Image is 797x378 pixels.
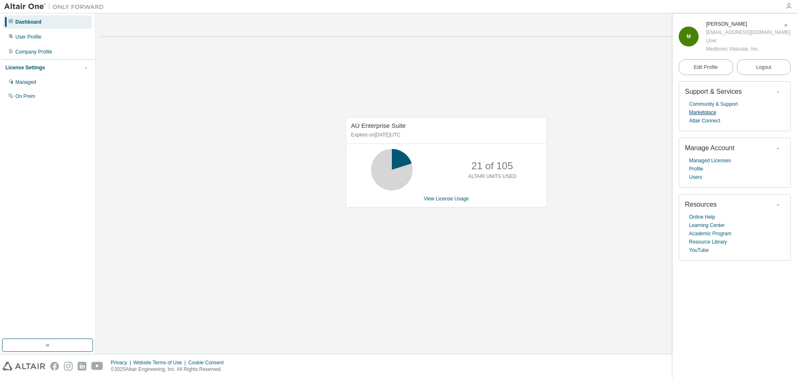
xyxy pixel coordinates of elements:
[737,59,791,75] button: Logout
[91,362,103,371] img: youtube.svg
[706,45,790,53] div: Medtronic Vascular, Inc.
[5,64,45,71] div: License Settings
[694,64,718,71] span: Edit Profile
[689,100,738,108] a: Community & Support
[756,63,771,71] span: Logout
[50,362,59,371] img: facebook.svg
[689,246,709,254] a: YouTube
[188,359,228,366] div: Cookie Consent
[706,37,790,45] div: User
[689,165,703,173] a: Profile
[679,59,733,75] a: Edit Profile
[689,221,725,229] a: Learning Center
[4,2,108,11] img: Altair One
[15,49,52,55] div: Company Profile
[689,213,715,221] a: Online Help
[689,229,731,238] a: Academic Program
[685,201,716,208] span: Resources
[64,362,73,371] img: instagram.svg
[689,173,702,181] a: Users
[111,359,133,366] div: Privacy
[424,196,469,202] a: View License Usage
[15,79,36,85] div: Managed
[15,19,42,25] div: Dashboard
[351,132,540,139] p: Expires on [DATE] UTC
[687,34,691,39] span: M
[2,362,45,371] img: altair_logo.svg
[15,93,35,100] div: On Prem
[111,366,229,373] p: © 2025 Altair Engineering, Inc. All Rights Reserved.
[689,108,716,117] a: Marketplace
[706,20,790,28] div: Mohammadali Sharzehee
[15,34,42,40] div: User Profile
[689,238,727,246] a: Resource Library
[133,359,188,366] div: Website Terms of Use
[689,117,720,125] a: Altair Connect
[78,362,86,371] img: linkedin.svg
[685,88,742,95] span: Support & Services
[472,159,513,173] p: 21 of 105
[689,156,731,165] a: Managed Licenses
[351,122,406,129] span: AU Enterprise Suite
[706,28,790,37] div: [EMAIL_ADDRESS][DOMAIN_NAME]
[685,144,734,151] span: Manage Account
[468,173,516,180] p: ALTAIR UNITS USED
